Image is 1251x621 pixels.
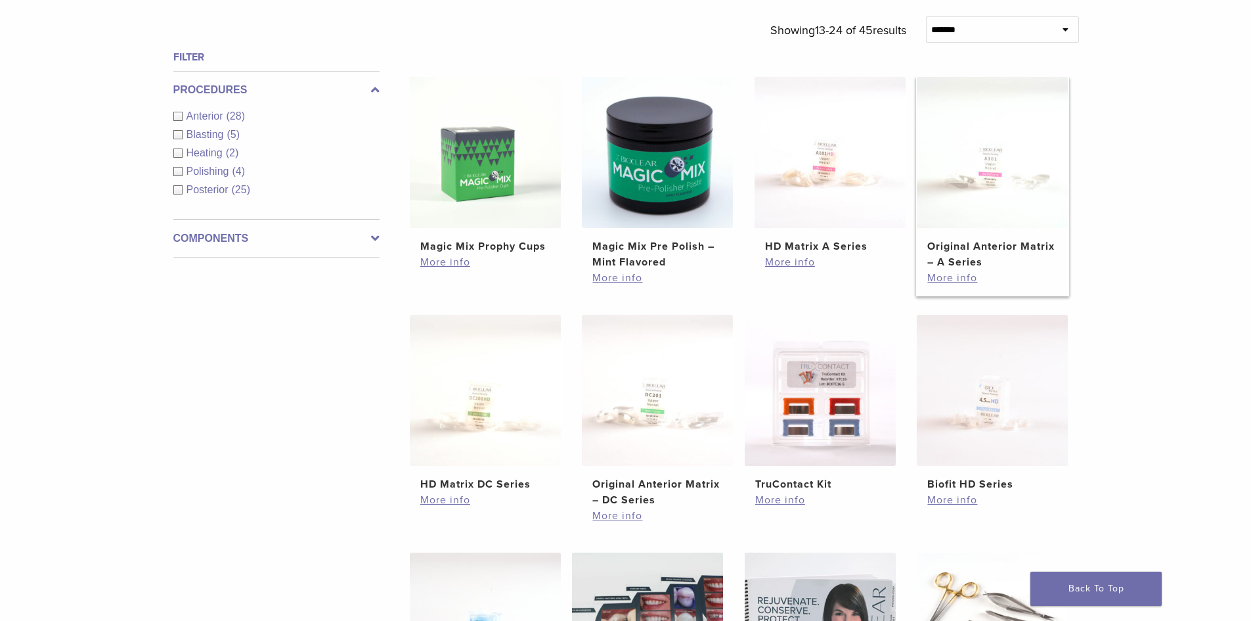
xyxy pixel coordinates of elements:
[754,77,907,254] a: HD Matrix A SeriesHD Matrix A Series
[420,492,550,508] a: More info
[232,184,250,195] span: (25)
[916,77,1069,270] a: Original Anterior Matrix - A SeriesOriginal Anterior Matrix – A Series
[765,254,895,270] a: More info
[765,239,895,254] h2: HD Matrix A Series
[916,315,1069,492] a: Biofit HD SeriesBiofit HD Series
[745,315,896,466] img: TruContact Kit
[815,23,873,37] span: 13-24 of 45
[226,147,239,158] span: (2)
[927,492,1057,508] a: More info
[410,77,561,228] img: Magic Mix Prophy Cups
[755,476,885,492] h2: TruContact Kit
[409,315,562,492] a: HD Matrix DC SeriesHD Matrix DC Series
[581,315,734,508] a: Original Anterior Matrix - DC SeriesOriginal Anterior Matrix – DC Series
[770,16,906,44] p: Showing results
[187,129,227,140] span: Blasting
[592,270,722,286] a: More info
[755,77,906,228] img: HD Matrix A Series
[410,315,561,466] img: HD Matrix DC Series
[187,110,227,122] span: Anterior
[917,315,1068,466] img: Biofit HD Series
[420,254,550,270] a: More info
[420,239,550,254] h2: Magic Mix Prophy Cups
[581,77,734,270] a: Magic Mix Pre Polish - Mint FlavoredMagic Mix Pre Polish – Mint Flavored
[187,147,226,158] span: Heating
[592,239,722,270] h2: Magic Mix Pre Polish – Mint Flavored
[927,239,1057,270] h2: Original Anterior Matrix – A Series
[582,315,733,466] img: Original Anterior Matrix - DC Series
[1030,572,1162,606] a: Back To Top
[755,492,885,508] a: More info
[744,315,897,492] a: TruContact KitTruContact Kit
[927,270,1057,286] a: More info
[173,82,380,98] label: Procedures
[187,166,232,177] span: Polishing
[917,77,1068,228] img: Original Anterior Matrix - A Series
[420,476,550,492] h2: HD Matrix DC Series
[227,129,240,140] span: (5)
[582,77,733,228] img: Magic Mix Pre Polish - Mint Flavored
[232,166,245,177] span: (4)
[927,476,1057,492] h2: Biofit HD Series
[409,77,562,254] a: Magic Mix Prophy CupsMagic Mix Prophy Cups
[173,231,380,246] label: Components
[227,110,245,122] span: (28)
[592,508,722,524] a: More info
[592,476,722,508] h2: Original Anterior Matrix – DC Series
[173,49,380,65] h4: Filter
[187,184,232,195] span: Posterior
